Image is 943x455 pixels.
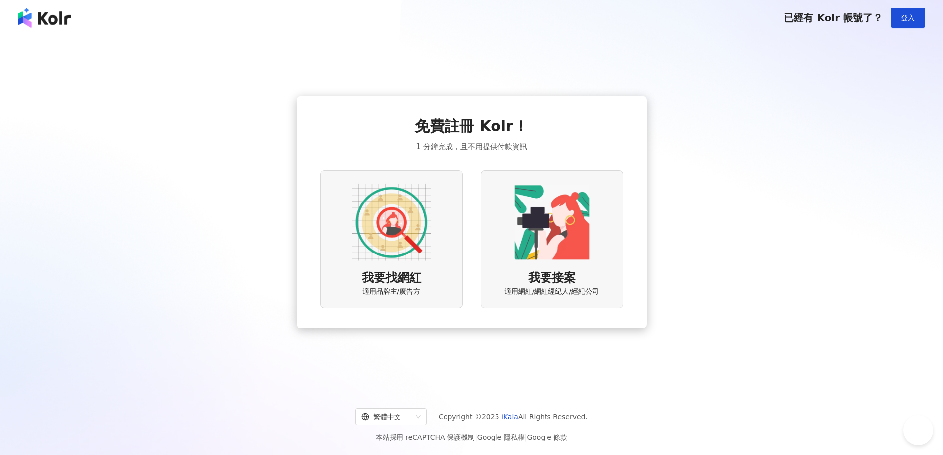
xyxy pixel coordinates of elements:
span: 本站採用 reCAPTCHA 保護機制 [376,431,567,443]
span: 已經有 Kolr 帳號了？ [784,12,883,24]
div: 繁體中文 [361,409,412,425]
img: KOL identity option [512,183,592,262]
span: | [525,433,527,441]
a: Google 條款 [527,433,567,441]
span: | [475,433,477,441]
span: Copyright © 2025 All Rights Reserved. [439,411,588,423]
a: Google 隱私權 [477,433,525,441]
span: 我要找網紅 [362,270,421,287]
span: 適用品牌主/廣告方 [362,287,420,297]
img: logo [18,8,71,28]
a: iKala [501,413,518,421]
span: 適用網紅/網紅經紀人/經紀公司 [504,287,599,297]
span: 我要接案 [528,270,576,287]
button: 登入 [891,8,925,28]
iframe: Help Scout Beacon - Open [903,415,933,445]
span: 免費註冊 Kolr！ [415,116,528,137]
span: 1 分鐘完成，且不用提供付款資訊 [416,141,527,152]
span: 登入 [901,14,915,22]
img: AD identity option [352,183,431,262]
